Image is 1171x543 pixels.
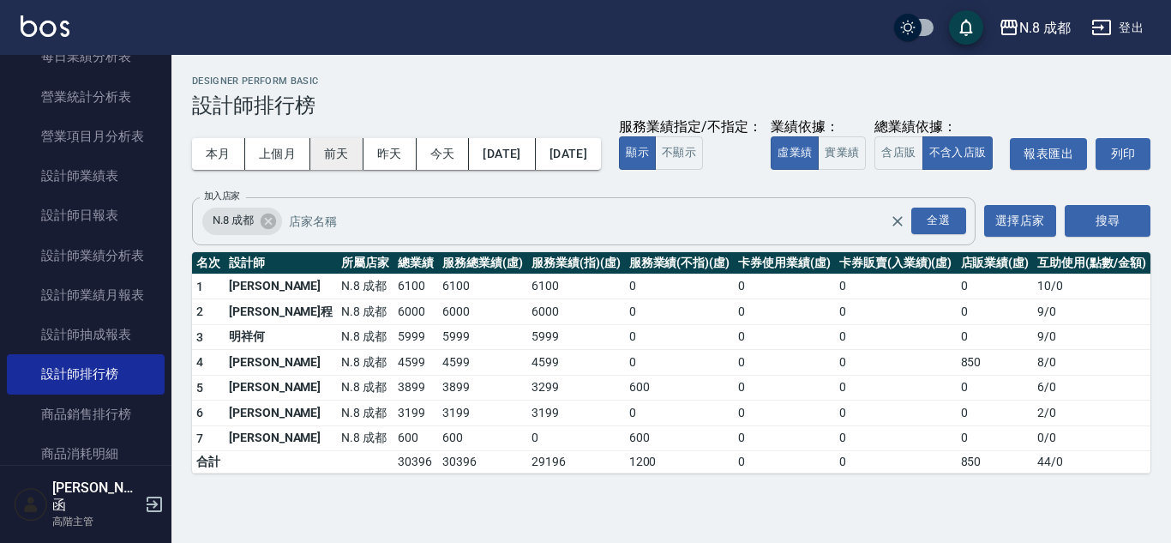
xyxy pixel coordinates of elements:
[957,375,1034,401] td: 0
[908,204,970,238] button: Open
[192,252,225,275] th: 名次
[7,354,165,394] a: 設計師排行榜
[957,350,1034,376] td: 850
[393,299,438,325] td: 6000
[771,136,819,170] button: 虛業績
[984,205,1056,237] button: 選擇店家
[438,324,527,350] td: 5999
[527,401,625,426] td: 3199
[625,451,735,474] td: 1200
[1033,299,1150,325] td: 9 / 0
[835,299,957,325] td: 0
[393,375,438,401] td: 3899
[438,375,527,401] td: 3899
[393,401,438,426] td: 3199
[1084,12,1150,44] button: 登出
[734,299,835,325] td: 0
[225,324,337,350] td: 明祥何
[7,37,165,76] a: 每日業績分析表
[337,299,393,325] td: N.8 成都
[734,350,835,376] td: 0
[1033,324,1150,350] td: 9 / 0
[734,324,835,350] td: 0
[835,324,957,350] td: 0
[438,252,527,275] th: 服務總業績(虛)
[192,252,1150,474] table: a dense table
[417,138,470,170] button: 今天
[625,425,735,451] td: 600
[225,375,337,401] td: [PERSON_NAME]
[734,274,835,299] td: 0
[225,425,337,451] td: [PERSON_NAME]
[192,75,1150,87] h2: Designer Perform Basic
[957,425,1034,451] td: 0
[7,196,165,235] a: 設計師日報表
[14,487,48,522] img: Person
[835,274,957,299] td: 0
[655,136,703,170] button: 不顯示
[438,401,527,426] td: 3199
[527,324,625,350] td: 5999
[957,324,1034,350] td: 0
[337,425,393,451] td: N.8 成都
[625,401,735,426] td: 0
[438,425,527,451] td: 600
[363,138,417,170] button: 昨天
[625,274,735,299] td: 0
[202,212,264,229] span: N.8 成都
[527,252,625,275] th: 服務業績(指)(虛)
[911,208,966,234] div: 全選
[52,514,140,529] p: 高階主管
[835,350,957,376] td: 0
[393,324,438,350] td: 5999
[1033,252,1150,275] th: 互助使用(點數/金額)
[625,299,735,325] td: 0
[1033,451,1150,474] td: 44 / 0
[619,136,656,170] button: 顯示
[1065,205,1150,237] button: 搜尋
[438,350,527,376] td: 4599
[196,406,203,419] span: 6
[245,138,310,170] button: 上個月
[52,480,140,514] h5: [PERSON_NAME]函
[196,381,203,395] span: 5
[536,138,601,170] button: [DATE]
[527,274,625,299] td: 6100
[192,138,245,170] button: 本月
[225,274,337,299] td: [PERSON_NAME]
[957,274,1034,299] td: 0
[922,136,994,170] button: 不含入店販
[835,401,957,426] td: 0
[337,252,393,275] th: 所屬店家
[1033,350,1150,376] td: 8 / 0
[192,451,225,474] td: 合計
[949,10,983,45] button: save
[527,299,625,325] td: 6000
[886,209,910,233] button: Clear
[202,208,282,235] div: N.8 成都
[527,425,625,451] td: 0
[771,118,866,136] div: 業績依據：
[21,15,69,37] img: Logo
[7,236,165,275] a: 設計師業績分析表
[874,118,1001,136] div: 總業績依據：
[7,395,165,434] a: 商品銷售排行榜
[7,156,165,196] a: 設計師業績表
[196,330,203,344] span: 3
[337,274,393,299] td: N.8 成都
[625,350,735,376] td: 0
[1033,401,1150,426] td: 2 / 0
[734,425,835,451] td: 0
[7,315,165,354] a: 設計師抽成報表
[438,274,527,299] td: 6100
[196,280,203,293] span: 1
[337,375,393,401] td: N.8 成都
[393,451,438,474] td: 30396
[625,324,735,350] td: 0
[835,451,957,474] td: 0
[1019,17,1071,39] div: N.8 成都
[225,252,337,275] th: 設計師
[625,375,735,401] td: 600
[527,350,625,376] td: 4599
[438,299,527,325] td: 6000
